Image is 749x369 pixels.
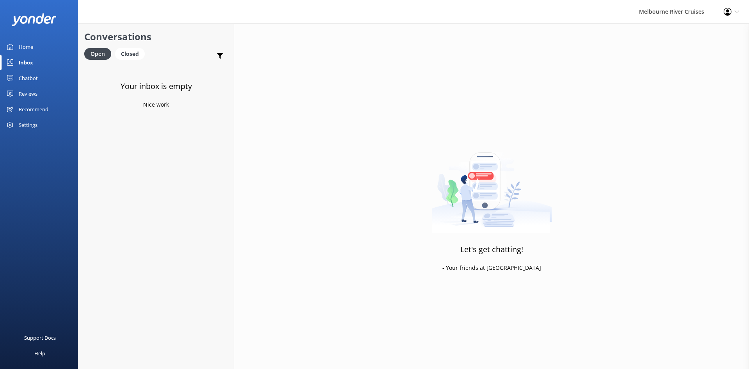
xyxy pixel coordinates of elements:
[84,49,115,58] a: Open
[442,264,541,272] p: - Your friends at [GEOGRAPHIC_DATA]
[19,102,48,117] div: Recommend
[115,49,149,58] a: Closed
[84,29,228,44] h2: Conversations
[121,80,192,93] h3: Your inbox is empty
[19,55,33,70] div: Inbox
[19,70,38,86] div: Chatbot
[19,86,37,102] div: Reviews
[460,243,523,256] h3: Let's get chatting!
[34,346,45,361] div: Help
[115,48,145,60] div: Closed
[12,13,57,26] img: yonder-white-logo.png
[24,330,56,346] div: Support Docs
[19,39,33,55] div: Home
[19,117,37,133] div: Settings
[431,136,552,234] img: artwork of a man stealing a conversation from at giant smartphone
[84,48,111,60] div: Open
[143,100,169,109] p: Nice work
